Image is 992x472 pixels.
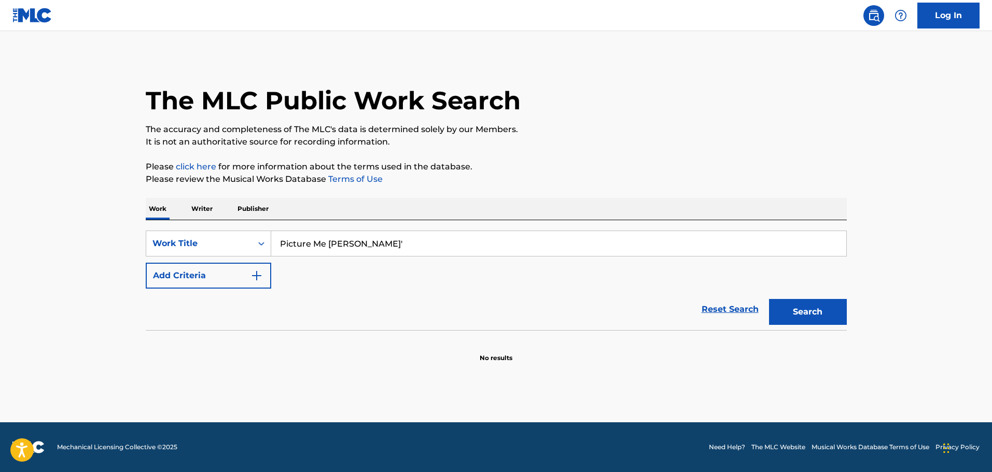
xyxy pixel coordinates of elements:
[917,3,980,28] a: Log In
[146,123,847,136] p: The accuracy and completeness of The MLC's data is determined solely by our Members.
[890,5,911,26] div: Help
[234,198,272,220] p: Publisher
[146,85,521,116] h1: The MLC Public Work Search
[146,263,271,289] button: Add Criteria
[480,341,512,363] p: No results
[146,161,847,173] p: Please for more information about the terms used in the database.
[152,237,246,250] div: Work Title
[863,5,884,26] a: Public Search
[12,441,45,453] img: logo
[146,231,847,330] form: Search Form
[188,198,216,220] p: Writer
[709,442,745,452] a: Need Help?
[935,442,980,452] a: Privacy Policy
[868,9,880,22] img: search
[57,442,177,452] span: Mechanical Licensing Collective © 2025
[940,422,992,472] iframe: Chat Widget
[250,269,263,282] img: 9d2ae6d4665cec9f34b9.svg
[146,198,170,220] p: Work
[769,299,847,325] button: Search
[812,442,929,452] a: Musical Works Database Terms of Use
[146,173,847,185] p: Please review the Musical Works Database
[751,442,805,452] a: The MLC Website
[943,433,949,464] div: Drag
[326,174,383,184] a: Terms of Use
[895,9,907,22] img: help
[696,298,764,321] a: Reset Search
[12,8,52,23] img: MLC Logo
[176,162,216,171] a: click here
[146,136,847,148] p: It is not an authoritative source for recording information.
